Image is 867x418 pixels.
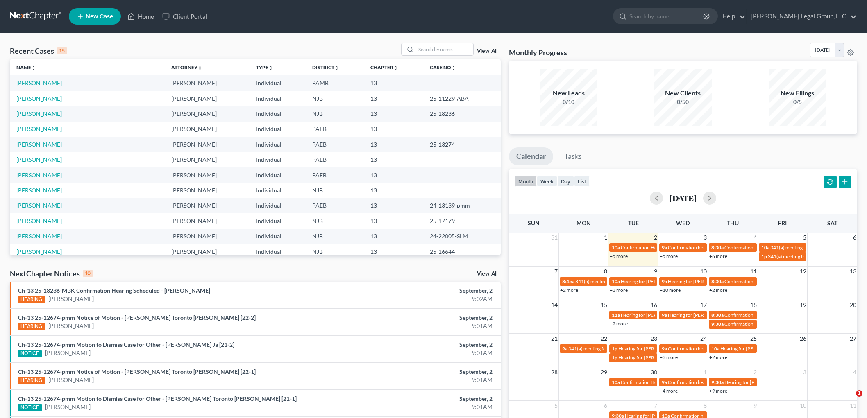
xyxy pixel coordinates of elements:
span: Hearing for [PERSON_NAME] [724,379,788,385]
span: 16 [650,300,658,310]
span: 7 [653,401,658,411]
span: 9a [662,244,667,251]
a: [PERSON_NAME] [16,79,62,86]
span: Hearing for [PERSON_NAME] [PERSON_NAME] [668,278,771,285]
td: [PERSON_NAME] [165,152,250,167]
span: Confirmation hearing for [PERSON_NAME] [724,244,817,251]
i: unfold_more [393,66,398,70]
span: 5 [554,401,558,411]
span: 8 [603,267,608,276]
td: 13 [364,122,423,137]
span: 15 [600,300,608,310]
span: 6 [852,233,857,242]
span: Confirmation Hearing for [PERSON_NAME] [724,321,818,327]
span: Wed [676,219,690,226]
div: 9:01AM [340,376,493,384]
span: 9:30a [711,379,724,385]
a: Ch-13 25-12674-pmm Motion to Dismiss Case for Other - [PERSON_NAME] Toronto [PERSON_NAME] [21-1] [18,395,297,402]
span: 8:45a [562,278,574,285]
td: 13 [364,75,423,90]
span: 11a [612,312,620,318]
span: 10a [761,244,769,251]
td: [PERSON_NAME] [165,183,250,198]
td: PAMB [306,75,364,90]
div: Recent Cases [10,46,67,56]
a: +2 more [709,287,727,293]
button: month [515,176,537,187]
td: NJB [306,183,364,198]
a: Chapterunfold_more [370,64,398,70]
td: 13 [364,213,423,228]
span: 5 [802,233,807,242]
td: [PERSON_NAME] [165,106,250,121]
td: Individual [250,152,305,167]
span: 1 [603,233,608,242]
td: 13 [364,91,423,106]
a: Calendar [509,147,553,165]
span: 8 [703,401,708,411]
td: PAEB [306,137,364,152]
a: Ch-13 25-12674-pmm Notice of Motion - [PERSON_NAME] Toronto [PERSON_NAME] [22-2] [18,314,256,321]
div: 10 [83,270,93,277]
a: +3 more [660,354,678,360]
td: 13 [364,152,423,167]
div: September, 2 [340,341,493,349]
a: Ch-13 25-12674-pmm Motion to Dismiss Case for Other - [PERSON_NAME] Ja [21-2] [18,341,234,348]
span: Tue [628,219,639,226]
span: 8:30a [711,244,724,251]
a: Typeunfold_more [256,64,273,70]
span: 31 [550,233,558,242]
td: Individual [250,122,305,137]
span: Sat [827,219,837,226]
td: 25-16644 [423,244,501,259]
div: 9:01AM [340,322,493,330]
div: NextChapter Notices [10,269,93,278]
span: 8:30a [711,278,724,285]
h3: Monthly Progress [509,47,567,57]
span: Sun [528,219,540,226]
a: [PERSON_NAME] [16,141,62,148]
a: +2 more [610,321,628,327]
td: 13 [364,198,423,213]
a: [PERSON_NAME] [45,349,91,357]
i: unfold_more [451,66,456,70]
span: 2 [653,233,658,242]
a: [PERSON_NAME] [16,202,62,209]
span: 1 [856,390,862,397]
i: unfold_more [334,66,339,70]
span: Hearing for [PERSON_NAME] [621,278,685,285]
a: [PERSON_NAME] [16,172,62,178]
span: 10 [699,267,708,276]
span: 4 [852,367,857,377]
td: PAEB [306,167,364,183]
a: Client Portal [158,9,211,24]
span: 341(a) meeting for [PERSON_NAME] [768,253,847,260]
span: 9a [662,278,667,285]
span: 10a [612,244,620,251]
a: Nameunfold_more [16,64,36,70]
td: [PERSON_NAME] [165,137,250,152]
span: 3 [802,367,807,377]
input: Search by name... [416,43,473,55]
td: [PERSON_NAME] [165,198,250,213]
div: 0/50 [654,98,712,106]
span: Hearing for [PERSON_NAME] [621,312,685,318]
span: 3 [703,233,708,242]
span: 2 [753,367,758,377]
span: 26 [799,334,807,343]
span: 19 [799,300,807,310]
span: 1p [612,346,617,352]
td: NJB [306,106,364,121]
td: [PERSON_NAME] [165,122,250,137]
i: unfold_more [31,66,36,70]
span: 9a [662,346,667,352]
a: [PERSON_NAME] Legal Group, LLC [747,9,857,24]
span: Hearing for [PERSON_NAME] [668,312,732,318]
span: Hearing for [PERSON_NAME] [618,355,682,361]
div: New Filings [769,88,826,98]
td: Individual [250,91,305,106]
span: Hearing for [PERSON_NAME] [618,346,682,352]
td: 13 [364,167,423,183]
span: Thu [727,219,739,226]
div: HEARING [18,296,45,303]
